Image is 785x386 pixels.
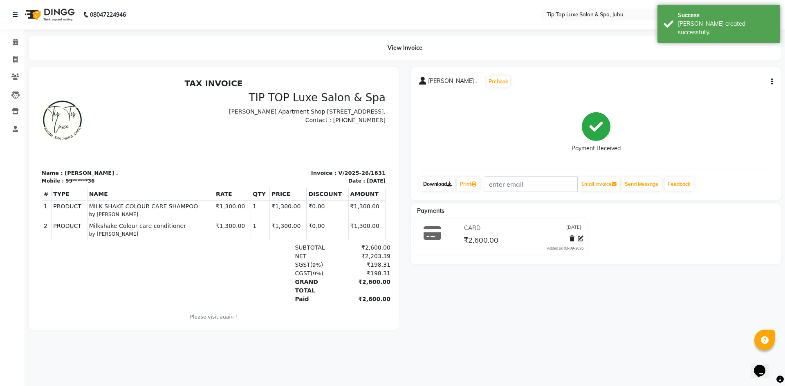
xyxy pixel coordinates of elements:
[578,177,620,191] button: Email Invoice
[182,41,349,49] p: Contact : [PHONE_NUMBER]
[233,145,270,165] td: ₹1,300.00
[258,195,274,201] span: CGST
[253,185,303,194] div: ( )
[270,125,312,145] td: ₹0.00
[233,125,270,145] td: ₹1,300.00
[233,113,270,125] th: PRICE
[5,238,349,245] p: Please visit again !
[312,145,348,165] td: ₹1,300.00
[214,125,233,145] td: 1
[312,102,328,109] div: Date :
[303,168,354,177] div: ₹2,600.00
[303,203,354,220] div: ₹2,600.00
[253,194,303,203] div: ( )
[276,187,284,193] span: 9%
[276,195,285,201] span: 9%
[5,3,349,13] h2: TAX INVOICE
[572,144,621,153] div: Payment Received
[428,77,477,88] span: [PERSON_NAME] .
[484,176,578,192] input: enter email
[420,177,455,191] a: Download
[330,102,349,109] div: [DATE]
[5,94,172,102] p: Name : [PERSON_NAME] .
[182,94,349,102] p: Invoice : V/2025-26/1831
[621,177,662,191] button: Send Message
[464,224,480,232] span: CARD
[253,168,303,177] div: SUBTOTAL
[214,145,233,165] td: 1
[15,125,50,145] td: PRODUCT
[464,235,498,247] span: ₹2,600.00
[487,76,510,87] button: Prebook
[52,136,175,143] small: by [PERSON_NAME]
[566,224,581,232] span: [DATE]
[5,145,15,165] td: 2
[182,16,349,29] h3: TIP TOP Luxe Salon & Spa
[90,3,126,26] b: 08047224946
[547,245,583,251] div: Added on 03-09-2025
[303,177,354,185] div: ₹2,203.39
[678,11,774,20] div: Success
[312,113,348,125] th: AMOUNT
[177,125,214,145] td: ₹1,300.00
[417,207,444,214] span: Payments
[253,203,303,220] div: GRAND TOTAL
[303,194,354,203] div: ₹198.31
[15,113,50,125] th: TYPE
[177,145,214,165] td: ₹1,300.00
[303,185,354,194] div: ₹198.31
[52,147,175,155] span: Milkshake Colour care conditioner
[214,113,233,125] th: QTY
[50,113,177,125] th: NAME
[52,155,175,163] small: by [PERSON_NAME]
[312,125,348,145] td: ₹1,300.00
[29,36,781,60] div: View Invoice
[258,186,273,193] span: SGST
[5,113,15,125] th: #
[15,145,50,165] td: PRODUCT
[5,125,15,145] td: 1
[21,3,77,26] img: logo
[182,32,349,41] p: [PERSON_NAME] Apartment Shop [STREET_ADDRESS].
[270,113,312,125] th: DISCOUNT
[253,220,303,228] div: Paid
[52,127,175,136] span: MILK SHAKE COLOUR CARE SHAMPOO
[253,177,303,185] div: NET
[270,145,312,165] td: ₹0.00
[303,220,354,228] div: ₹2,600.00
[457,177,480,191] a: Print
[5,102,27,109] div: Mobile :
[177,113,214,125] th: RATE
[678,20,774,37] div: Bill created successfully.
[665,177,694,191] a: Feedback
[751,353,777,378] iframe: chat widget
